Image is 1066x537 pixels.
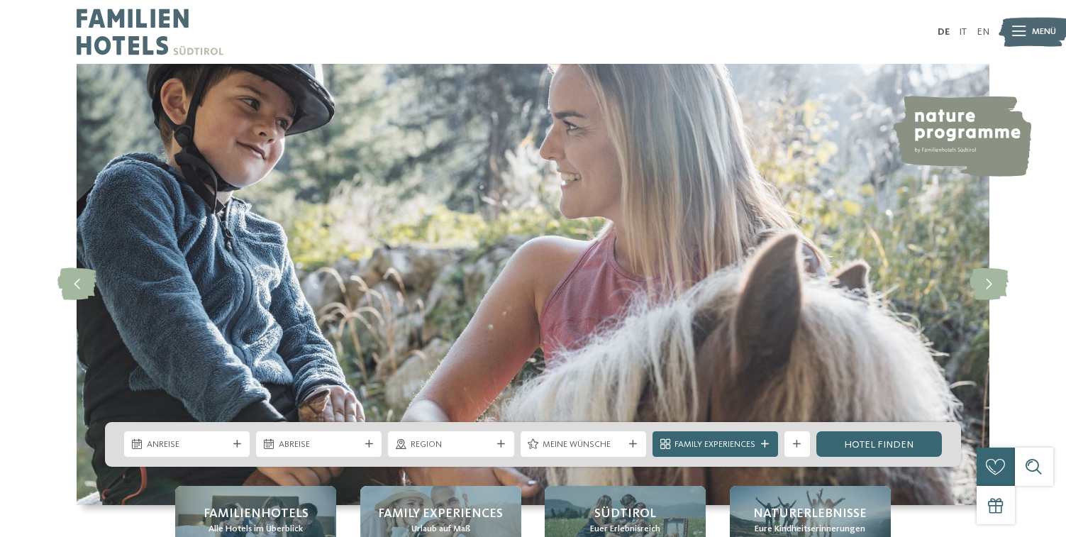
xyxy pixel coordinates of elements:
[378,505,503,523] span: Family Experiences
[204,505,309,523] span: Familienhotels
[891,96,1031,177] img: nature programme by Familienhotels Südtirol
[977,27,989,37] a: EN
[755,523,865,536] span: Eure Kindheitserinnerungen
[411,523,470,536] span: Urlaub auf Maß
[816,431,942,457] a: Hotel finden
[147,438,228,451] span: Anreise
[753,505,867,523] span: Naturerlebnisse
[411,438,492,451] span: Region
[674,438,755,451] span: Family Experiences
[594,505,656,523] span: Südtirol
[543,438,623,451] span: Meine Wünsche
[590,523,660,536] span: Euer Erlebnisreich
[77,64,989,505] img: Familienhotels Südtirol: The happy family places
[279,438,360,451] span: Abreise
[959,27,967,37] a: IT
[209,523,303,536] span: Alle Hotels im Überblick
[938,27,950,37] a: DE
[1032,26,1056,38] span: Menü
